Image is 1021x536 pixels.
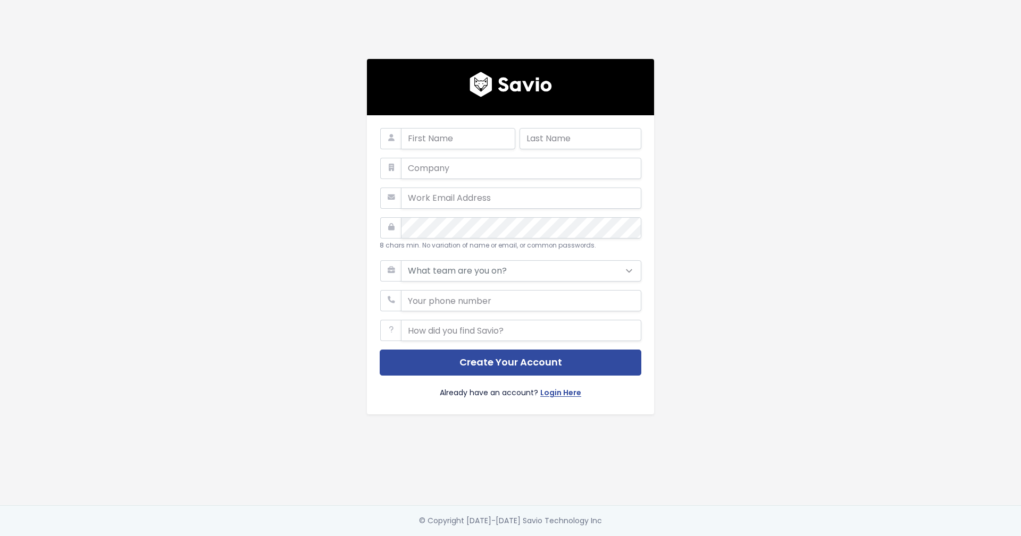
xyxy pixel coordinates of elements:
[419,514,602,528] div: © Copyright [DATE]-[DATE] Savio Technology Inc
[401,320,641,341] input: How did you find Savio?
[380,376,641,402] div: Already have an account?
[540,386,581,402] a: Login Here
[470,72,552,97] img: logo600x187.a314fd40982d.png
[401,158,641,179] input: Company
[401,290,641,311] input: Your phone number
[520,128,641,149] input: Last Name
[380,350,641,376] button: Create Your Account
[401,188,641,209] input: Work Email Address
[401,128,515,149] input: First Name
[380,241,596,250] small: 8 chars min. No variation of name or email, or common passwords.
